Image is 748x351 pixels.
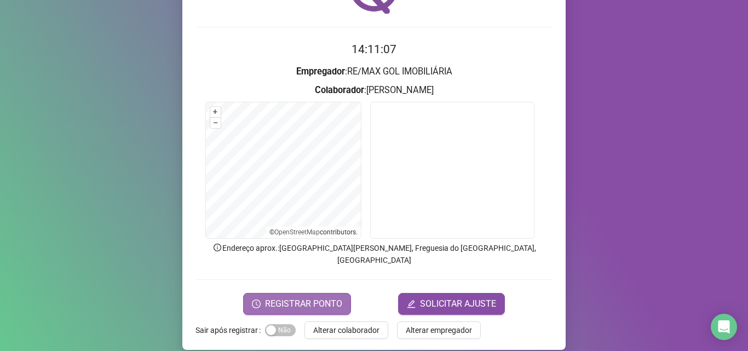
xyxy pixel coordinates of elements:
button: Alterar colaborador [304,321,388,339]
span: info-circle [212,243,222,252]
button: REGISTRAR PONTO [243,293,351,315]
a: OpenStreetMap [274,228,320,236]
button: – [210,118,221,128]
span: Alterar colaborador [313,324,379,336]
h3: : RE/MAX GOL IMOBILIÁRIA [195,65,553,79]
label: Sair após registrar [195,321,265,339]
strong: Empregador [296,66,345,77]
span: REGISTRAR PONTO [265,297,342,310]
span: clock-circle [252,300,261,308]
button: editSOLICITAR AJUSTE [398,293,505,315]
p: Endereço aprox. : [GEOGRAPHIC_DATA][PERSON_NAME], Freguesia do [GEOGRAPHIC_DATA], [GEOGRAPHIC_DATA] [195,242,553,266]
li: © contributors. [269,228,358,236]
strong: Colaborador [315,85,364,95]
span: SOLICITAR AJUSTE [420,297,496,310]
span: Alterar empregador [406,324,472,336]
time: 14:11:07 [352,43,396,56]
span: edit [407,300,416,308]
h3: : [PERSON_NAME] [195,83,553,97]
button: Alterar empregador [397,321,481,339]
button: + [210,107,221,117]
div: Open Intercom Messenger [711,314,737,340]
